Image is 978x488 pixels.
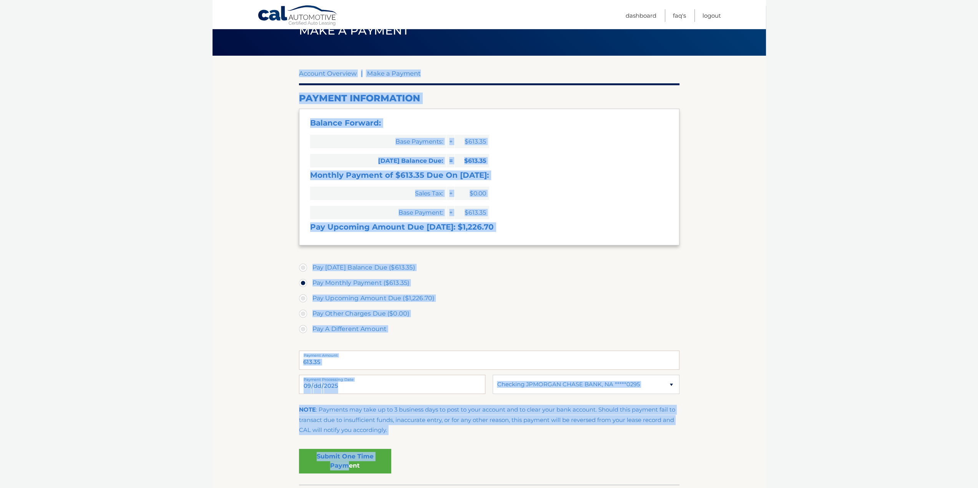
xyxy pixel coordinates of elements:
p: : Payments may take up to 3 business days to post to your account and to clear your bank account.... [299,405,679,435]
label: Pay Monthly Payment ($613.35) [299,275,679,291]
span: $613.35 [455,154,489,167]
a: Account Overview [299,69,357,77]
span: $0.00 [455,187,489,200]
a: Dashboard [626,9,656,22]
span: Base Payment: [310,206,446,219]
strong: NOTE [299,406,316,413]
input: Payment Date [299,375,485,394]
h2: Payment Information [299,93,679,104]
span: Make a Payment [299,23,409,38]
a: Logout [702,9,721,22]
span: + [447,206,454,219]
span: $613.35 [455,135,489,148]
span: Base Payments: [310,135,446,148]
a: FAQ's [673,9,686,22]
input: Payment Amount [299,351,679,370]
span: + [447,135,454,148]
span: Sales Tax: [310,187,446,200]
span: Make a Payment [367,69,421,77]
label: Pay [DATE] Balance Due ($613.35) [299,260,679,275]
label: Pay Upcoming Amount Due ($1,226.70) [299,291,679,306]
span: + [447,187,454,200]
h3: Balance Forward: [310,118,668,128]
h3: Pay Upcoming Amount Due [DATE]: $1,226.70 [310,222,668,232]
label: Payment Amount [299,351,679,357]
label: Pay Other Charges Due ($0.00) [299,306,679,321]
h3: Monthly Payment of $613.35 Due On [DATE]: [310,170,668,180]
span: $613.35 [455,206,489,219]
span: [DATE] Balance Due: [310,154,446,167]
span: = [447,154,454,167]
label: Pay A Different Amount [299,321,679,337]
label: Payment Processing Date [299,375,485,381]
a: Cal Automotive [257,5,338,27]
span: | [361,69,363,77]
a: Submit One Time Payment [299,449,391,473]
